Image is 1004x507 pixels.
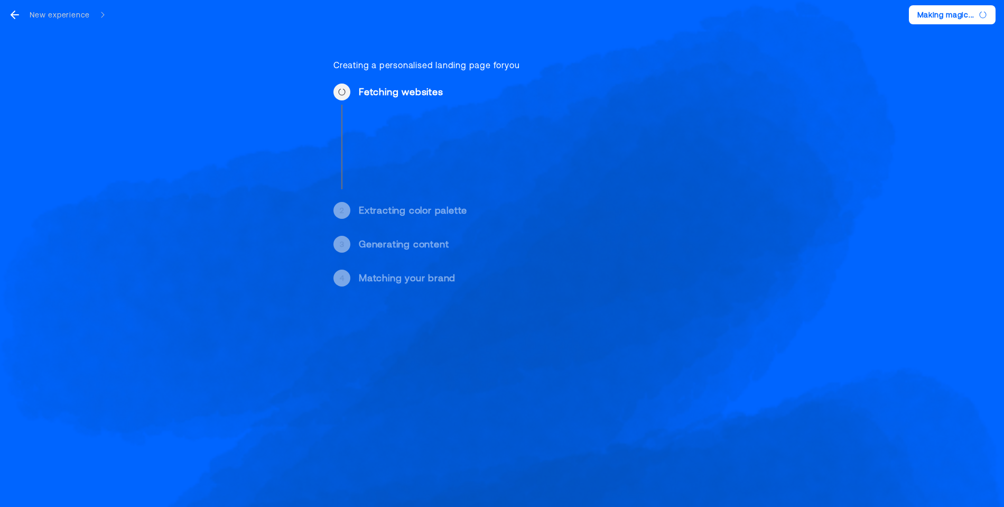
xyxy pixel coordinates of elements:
[909,5,996,24] button: Making magic...
[359,86,700,98] div: Fetching websites
[340,273,345,283] div: 4
[333,59,700,71] div: Creating a personalised landing page for you
[359,238,700,251] div: Generating content
[359,204,700,217] div: Extracting color palette
[359,272,700,284] div: Matching your brand
[8,8,21,21] svg: go back
[30,10,90,20] div: New experience
[340,239,345,250] div: 3
[340,205,344,216] div: 2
